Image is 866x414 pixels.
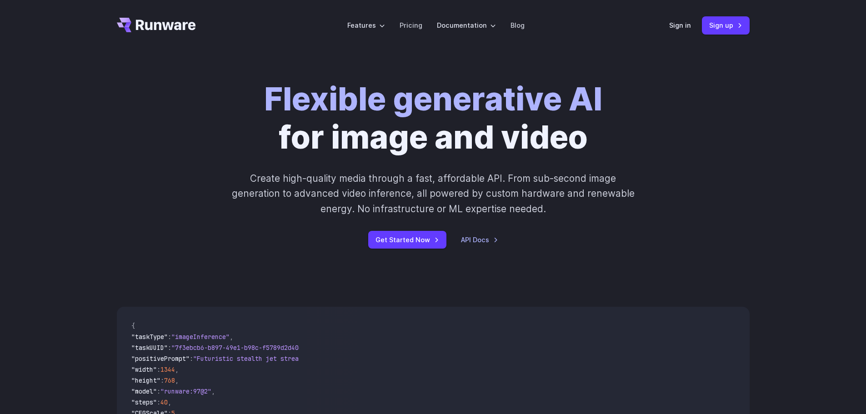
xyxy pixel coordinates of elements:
a: Sign up [702,16,750,34]
span: 1344 [160,365,175,374]
span: 40 [160,398,168,406]
span: "taskUUID" [131,344,168,352]
span: , [230,333,233,341]
p: Create high-quality media through a fast, affordable API. From sub-second image generation to adv... [230,171,636,216]
span: "7f3ebcb6-b897-49e1-b98c-f5789d2d40d7" [171,344,310,352]
span: "positivePrompt" [131,354,190,363]
span: "runware:97@2" [160,387,211,395]
span: : [157,398,160,406]
span: "imageInference" [171,333,230,341]
span: : [157,365,160,374]
span: : [168,333,171,341]
span: { [131,322,135,330]
span: "height" [131,376,160,384]
a: Go to / [117,18,196,32]
label: Documentation [437,20,496,30]
span: "steps" [131,398,157,406]
span: , [175,376,179,384]
span: , [168,398,171,406]
span: : [168,344,171,352]
a: Sign in [669,20,691,30]
span: "model" [131,387,157,395]
span: "taskType" [131,333,168,341]
a: Get Started Now [368,231,446,249]
h1: for image and video [264,80,602,156]
span: "width" [131,365,157,374]
span: "Futuristic stealth jet streaking through a neon-lit cityscape with glowing purple exhaust" [193,354,524,363]
span: : [190,354,193,363]
span: , [175,365,179,374]
label: Features [347,20,385,30]
a: API Docs [461,234,498,245]
a: Blog [511,20,525,30]
span: : [157,387,160,395]
span: : [160,376,164,384]
span: , [211,387,215,395]
a: Pricing [400,20,422,30]
strong: Flexible generative AI [264,80,602,118]
span: 768 [164,376,175,384]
